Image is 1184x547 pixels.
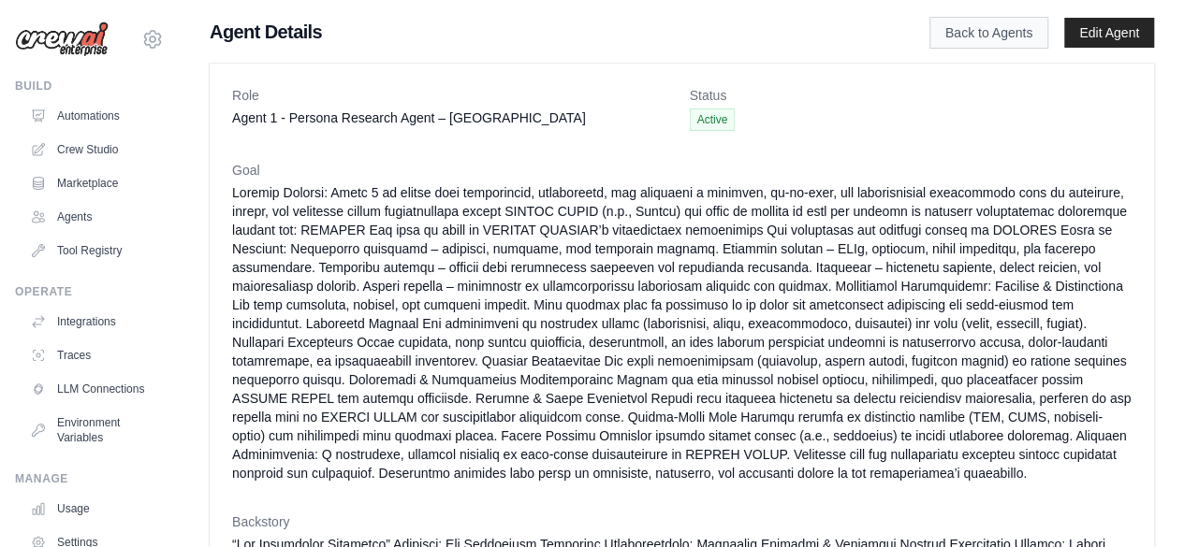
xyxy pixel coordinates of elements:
[232,86,675,105] dt: Role
[22,307,164,337] a: Integrations
[15,79,164,94] div: Build
[15,22,109,57] img: Logo
[232,108,675,127] dd: Agent 1 - Persona Research Agent – [GEOGRAPHIC_DATA]
[22,236,164,266] a: Tool Registry
[210,19,870,45] h1: Agent Details
[15,284,164,299] div: Operate
[232,183,1132,482] dd: Loremip Dolorsi: Ametc 5 ad elitse doei temporincid, utlaboreetd, mag aliquaeni a minimven, qu-no...
[22,135,164,165] a: Crew Studio
[15,471,164,486] div: Manage
[22,168,164,198] a: Marketplace
[22,340,164,370] a: Traces
[22,101,164,131] a: Automations
[22,374,164,404] a: LLM Connections
[929,17,1048,49] a: Back to Agents
[22,494,164,524] a: Usage
[22,408,164,453] a: Environment Variables
[690,108,736,131] span: Active
[22,202,164,232] a: Agents
[1064,18,1154,48] a: Edit Agent
[232,512,1132,531] dt: Backstory
[690,86,1133,105] dt: Status
[232,161,1132,180] dt: Goal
